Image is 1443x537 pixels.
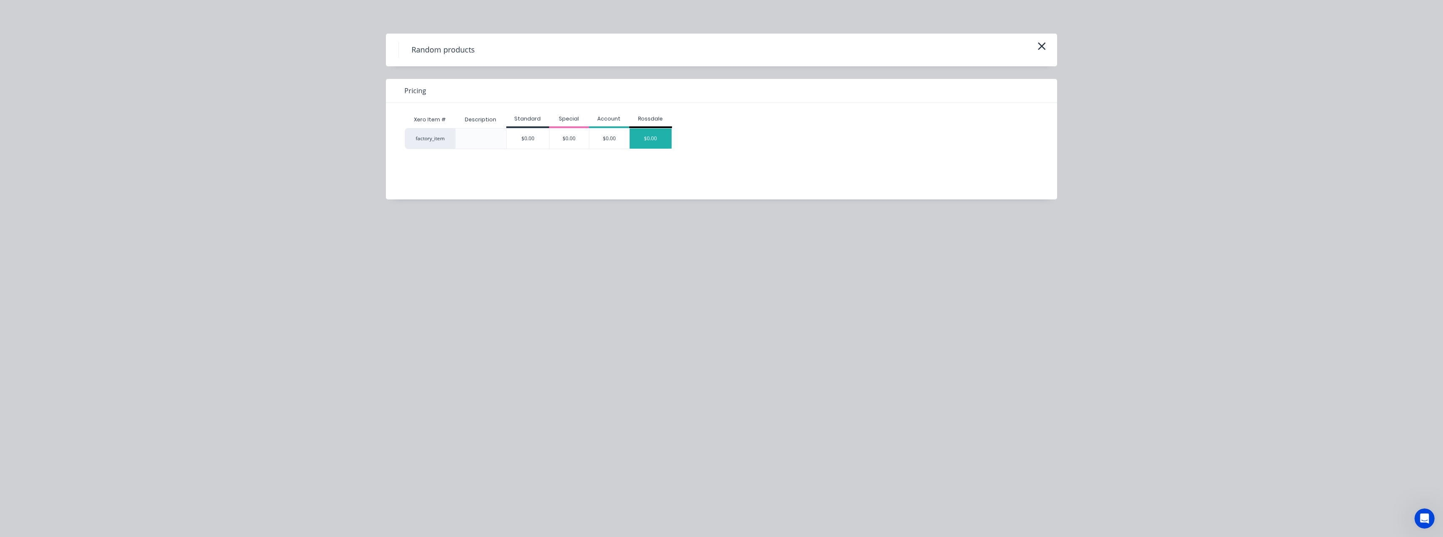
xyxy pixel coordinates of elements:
div: $0.00 [589,128,629,149]
div: Account [589,115,629,123]
div: Special [549,115,589,123]
div: $0.00 [507,128,549,149]
div: $0.00 [630,128,672,149]
div: factory_item [405,128,455,149]
h4: Random products [399,42,487,58]
div: $0.00 [550,128,589,149]
iframe: Intercom live chat [1414,508,1435,529]
div: Description [458,109,503,130]
div: Xero Item # [405,111,455,128]
div: Standard [506,115,549,123]
div: Rossdale [629,115,672,123]
span: Pricing [404,86,426,96]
